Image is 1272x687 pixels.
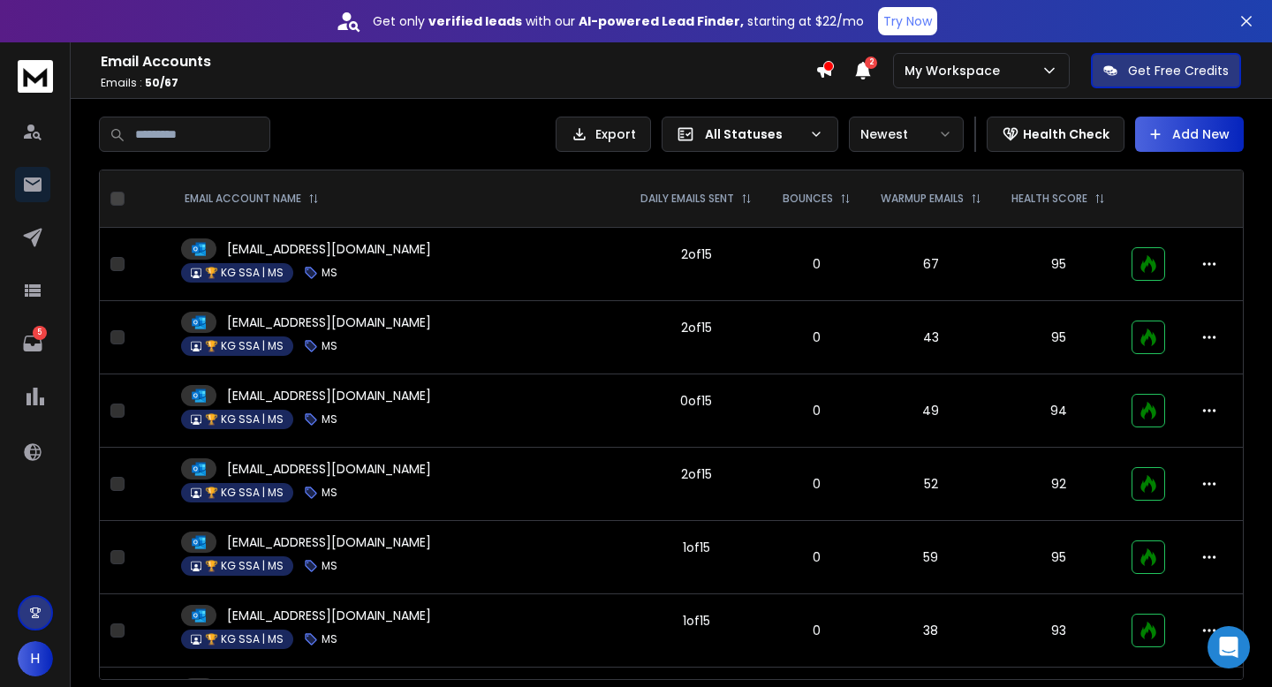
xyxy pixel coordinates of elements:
span: 2 [865,57,877,69]
a: 5 [15,326,50,361]
td: 52 [866,448,997,521]
div: 2 of 15 [681,465,712,483]
p: 0 [778,475,855,493]
td: 43 [866,301,997,374]
h1: Email Accounts [101,51,815,72]
p: MS [322,632,337,646]
div: 2 of 15 [681,319,712,336]
button: Export [556,117,651,152]
button: H [18,641,53,676]
p: MS [322,486,337,500]
p: Get Free Credits [1128,62,1229,79]
p: Emails : [101,76,815,90]
span: 50 / 67 [145,75,178,90]
p: [EMAIL_ADDRESS][DOMAIN_NAME] [227,533,431,551]
p: 0 [778,548,855,566]
td: 59 [866,521,997,594]
td: 93 [996,594,1120,668]
p: 🏆 KG SSA | MS [205,412,284,427]
td: 38 [866,594,997,668]
td: 67 [866,228,997,301]
div: Open Intercom Messenger [1208,626,1250,668]
p: 🏆 KG SSA | MS [205,559,284,573]
p: 🏆 KG SSA | MS [205,632,284,646]
p: 0 [778,255,855,273]
td: 49 [866,374,997,448]
p: HEALTH SCORE [1011,192,1087,206]
div: 0 of 15 [680,392,712,410]
p: MS [322,559,337,573]
p: DAILY EMAILS SENT [640,192,734,206]
td: 95 [996,521,1120,594]
button: Health Check [987,117,1124,152]
p: All Statuses [705,125,802,143]
p: MS [322,339,337,353]
p: 0 [778,402,855,419]
td: 95 [996,228,1120,301]
td: 94 [996,374,1120,448]
button: Newest [849,117,964,152]
button: Try Now [878,7,937,35]
p: WARMUP EMAILS [881,192,964,206]
p: [EMAIL_ADDRESS][DOMAIN_NAME] [227,607,431,624]
p: BOUNCES [783,192,833,206]
p: My Workspace [905,62,1007,79]
p: MS [322,412,337,427]
p: 🏆 KG SSA | MS [205,339,284,353]
strong: AI-powered Lead Finder, [579,12,744,30]
button: Get Free Credits [1091,53,1241,88]
p: [EMAIL_ADDRESS][DOMAIN_NAME] [227,387,431,404]
p: MS [322,266,337,280]
td: 92 [996,448,1120,521]
button: Add New [1135,117,1244,152]
p: [EMAIL_ADDRESS][DOMAIN_NAME] [227,240,431,258]
img: logo [18,60,53,93]
p: 5 [33,326,47,340]
div: 1 of 15 [683,612,710,630]
td: 95 [996,301,1120,374]
p: 0 [778,328,855,346]
p: Get only with our starting at $22/mo [373,12,864,30]
strong: verified leads [428,12,522,30]
p: [EMAIL_ADDRESS][DOMAIN_NAME] [227,460,431,478]
p: [EMAIL_ADDRESS][DOMAIN_NAME] [227,313,431,331]
p: Health Check [1023,125,1109,143]
p: 🏆 KG SSA | MS [205,266,284,280]
p: Try Now [883,12,932,30]
p: 0 [778,622,855,639]
div: EMAIL ACCOUNT NAME [185,192,319,206]
div: 1 of 15 [683,539,710,556]
div: 2 of 15 [681,245,712,263]
p: 🏆 KG SSA | MS [205,486,284,500]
